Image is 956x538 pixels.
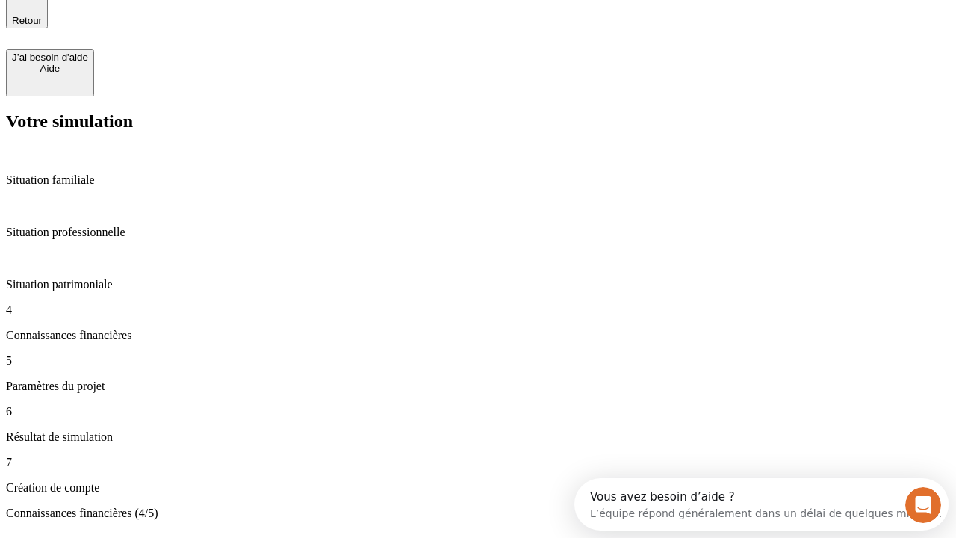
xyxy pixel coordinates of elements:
div: Vous avez besoin d’aide ? [16,13,367,25]
div: J’ai besoin d'aide [12,52,88,63]
p: 6 [6,405,950,418]
p: 5 [6,354,950,368]
p: Connaissances financières [6,329,950,342]
span: Retour [12,15,42,26]
button: J’ai besoin d'aideAide [6,49,94,96]
p: Création de compte [6,481,950,495]
iframe: Intercom live chat discovery launcher [574,478,949,531]
div: Ouvrir le Messenger Intercom [6,6,412,47]
p: Résultat de simulation [6,430,950,444]
div: L’équipe répond généralement dans un délai de quelques minutes. [16,25,367,40]
p: Connaissances financières (4/5) [6,507,950,520]
iframe: Intercom live chat [905,487,941,523]
h2: Votre simulation [6,111,950,132]
p: Situation familiale [6,173,950,187]
div: Aide [12,63,88,74]
p: Paramètres du projet [6,380,950,393]
p: 4 [6,303,950,317]
p: Situation patrimoniale [6,278,950,291]
p: 7 [6,456,950,469]
p: Situation professionnelle [6,226,950,239]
